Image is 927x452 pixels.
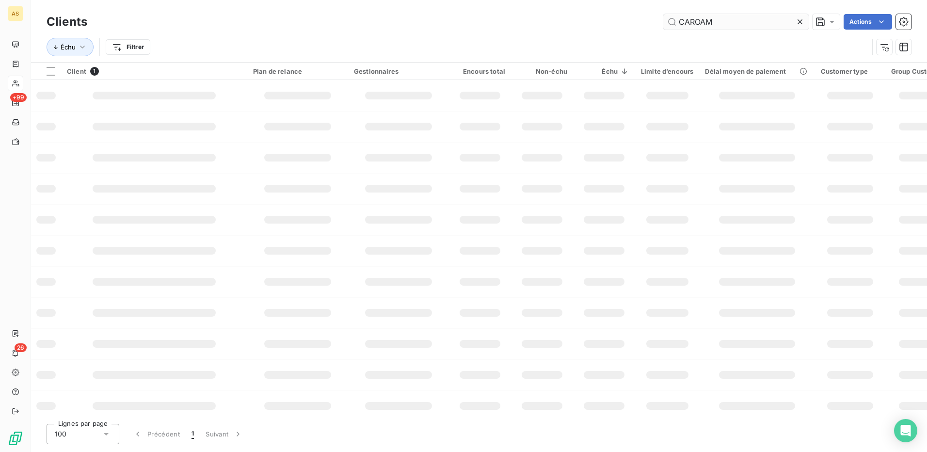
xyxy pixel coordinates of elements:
button: Suivant [200,424,249,444]
span: 1 [90,67,99,76]
div: AS [8,6,23,21]
button: Actions [844,14,892,30]
span: 100 [55,429,66,439]
div: Gestionnaires [354,67,443,75]
input: Rechercher [663,14,809,30]
div: Open Intercom Messenger [894,419,917,442]
button: Précédent [127,424,186,444]
span: Échu [61,43,76,51]
div: Plan de relance [253,67,342,75]
div: Customer type [821,67,879,75]
div: Encours total [455,67,505,75]
button: 1 [186,424,200,444]
div: Délai moyen de paiement [705,67,809,75]
span: +99 [10,93,27,102]
span: 26 [15,343,27,352]
div: Échu [579,67,629,75]
div: Non-échu [517,67,567,75]
button: Filtrer [106,39,150,55]
h3: Clients [47,13,87,31]
span: 1 [192,429,194,439]
div: Limite d’encours [641,67,693,75]
button: Échu [47,38,94,56]
span: Client [67,67,86,75]
img: Logo LeanPay [8,431,23,446]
